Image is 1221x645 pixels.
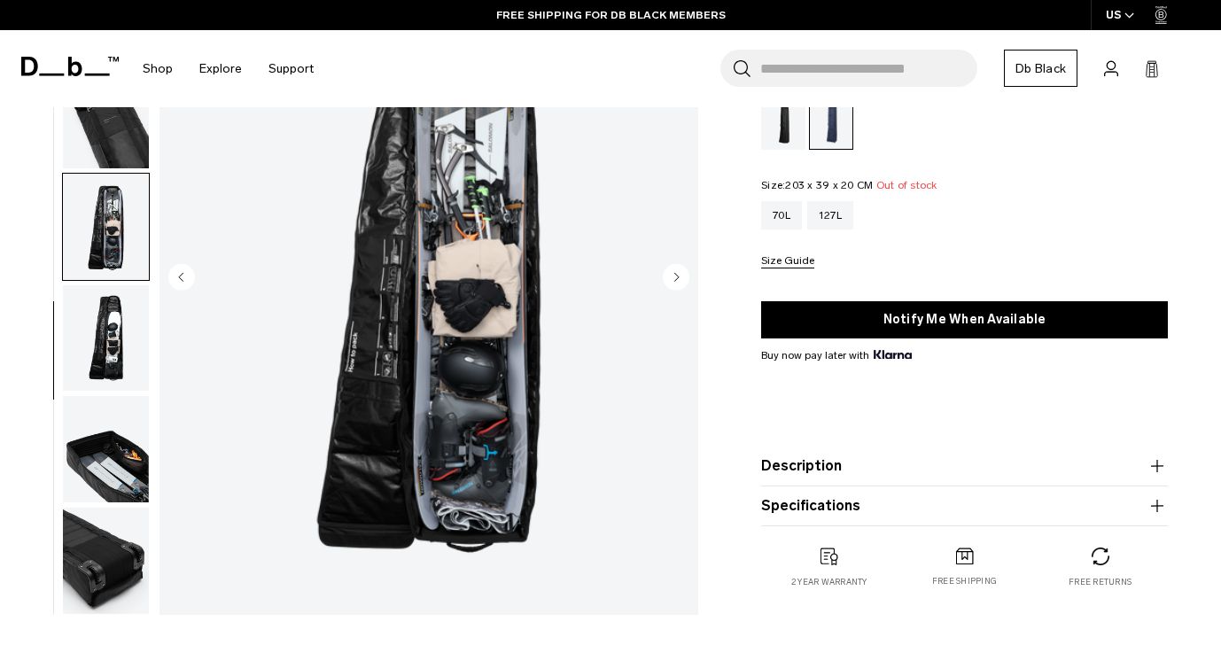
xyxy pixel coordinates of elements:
a: FREE SHIPPING FOR DB BLACK MEMBERS [496,7,726,23]
button: Next slide [663,263,689,293]
button: Notify Me When Available [761,301,1168,338]
button: Description [761,455,1168,477]
span: Buy now pay later with [761,347,912,363]
a: Db Black [1004,50,1077,87]
button: Snow Roller Pro 127L Blue Hour [62,173,150,281]
span: Out of stock [876,179,937,191]
img: Snow Roller Pro 127L Blue Hour [63,396,149,502]
a: Black Out [761,95,805,150]
a: Blue Hour [809,95,853,150]
nav: Main Navigation [129,30,327,107]
button: Size Guide [761,255,814,268]
legend: Size: [761,180,937,190]
p: 2 year warranty [791,576,867,588]
a: Explore [199,37,242,100]
button: Previous slide [168,263,195,293]
img: {"height" => 20, "alt" => "Klarna"} [874,350,912,359]
button: Snow Roller Pro 127L Blue Hour [62,284,150,392]
a: 127L [807,201,853,229]
img: Snow Roller Pro 127L Blue Hour [63,62,149,168]
span: 203 x 39 x 20 CM [785,179,873,191]
img: Snow Roller Pro 127L Blue Hour [63,285,149,392]
button: Specifications [761,495,1168,517]
a: 70L [761,201,802,229]
button: Snow Roller Pro 127L Blue Hour [62,507,150,615]
img: Snow Roller Pro 127L Blue Hour [63,174,149,280]
p: Free shipping [932,576,997,588]
img: Snow Roller Pro 127L Blue Hour [63,508,149,614]
p: Free returns [1069,576,1132,588]
a: Shop [143,37,173,100]
a: Support [268,37,314,100]
button: Snow Roller Pro 127L Blue Hour [62,395,150,503]
button: Snow Roller Pro 127L Blue Hour [62,61,150,169]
